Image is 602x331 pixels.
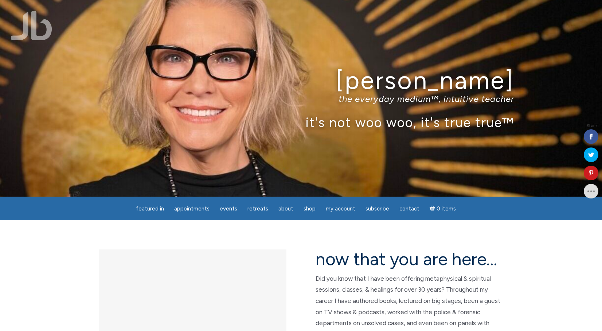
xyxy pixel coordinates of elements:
h2: now that you are here… [316,249,503,269]
i: Cart [430,205,437,212]
span: Subscribe [365,205,389,212]
a: Appointments [170,202,214,216]
span: Shop [304,205,316,212]
a: Subscribe [361,202,394,216]
a: About [274,202,298,216]
a: Shop [299,202,320,216]
a: featured in [132,202,168,216]
p: the everyday medium™, intuitive teacher [88,94,514,104]
span: Appointments [174,205,210,212]
a: Cart0 items [425,201,460,216]
h1: [PERSON_NAME] [88,67,514,94]
img: Jamie Butler. The Everyday Medium [11,11,52,40]
span: Shares [587,124,598,128]
span: 0 items [437,206,456,212]
a: Retreats [243,202,273,216]
span: About [278,205,293,212]
span: My Account [326,205,355,212]
span: featured in [136,205,164,212]
a: Events [215,202,242,216]
a: My Account [321,202,360,216]
span: Retreats [247,205,268,212]
span: Events [220,205,237,212]
p: it's not woo woo, it's true true™ [88,114,514,130]
span: Contact [399,205,419,212]
a: Contact [395,202,424,216]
